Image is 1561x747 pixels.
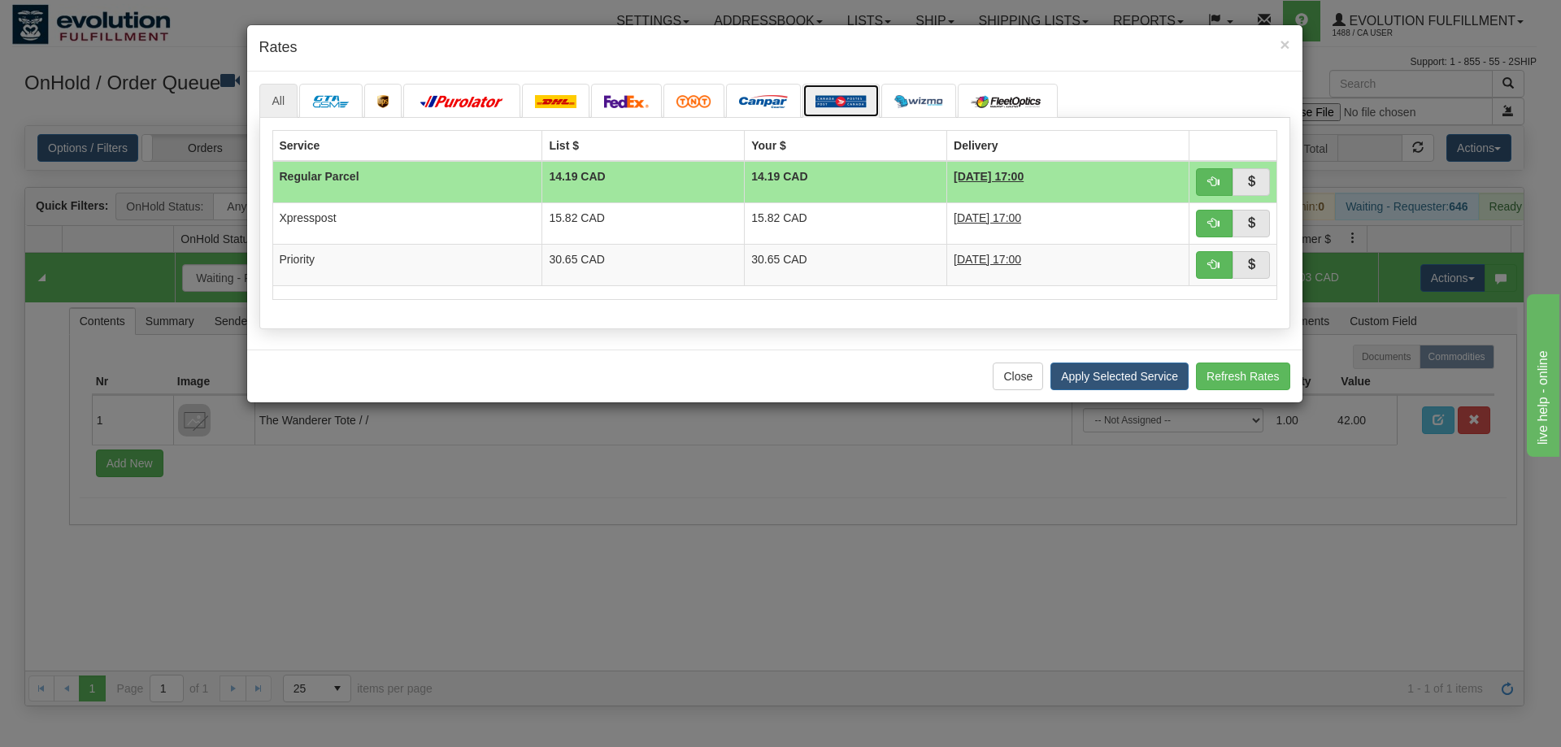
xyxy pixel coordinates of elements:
[971,95,1045,108] img: CarrierLogo_10182.png
[1280,35,1289,54] span: ×
[954,170,1024,183] span: [DATE] 17:00
[312,95,350,108] img: CarrierLogo_10191.png
[542,161,745,203] td: 14.19 CAD
[745,202,947,244] td: 15.82 CAD
[954,211,1021,224] span: [DATE] 17:00
[676,95,711,108] img: tnt.png
[1524,290,1559,456] iframe: chat widget
[1050,363,1189,390] button: Apply Selected Service
[947,161,1189,203] td: 2 Days
[947,130,1189,161] th: Delivery
[1196,363,1289,390] button: Refresh Rates
[745,161,947,203] td: 14.19 CAD
[739,95,788,108] img: campar.png
[416,95,507,108] img: purolator.png
[542,130,745,161] th: List $
[1280,36,1289,53] button: Close
[542,202,745,244] td: 15.82 CAD
[259,84,298,118] a: All
[954,253,1021,266] span: [DATE] 17:00
[542,244,745,285] td: 30.65 CAD
[947,244,1189,285] td: 1 Day
[12,10,150,29] div: live help - online
[272,244,542,285] td: Priority
[993,363,1043,390] button: Close
[894,95,943,108] img: wizmo.png
[535,95,576,108] img: dhl.png
[272,130,542,161] th: Service
[377,95,389,108] img: ups.png
[745,130,947,161] th: Your $
[947,202,1189,244] td: 1 Day
[604,95,650,108] img: FedEx.png
[272,202,542,244] td: Xpresspost
[745,244,947,285] td: 30.65 CAD
[259,37,1290,59] h4: Rates
[272,161,542,203] td: Regular Parcel
[815,95,867,108] img: Canada_post.png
